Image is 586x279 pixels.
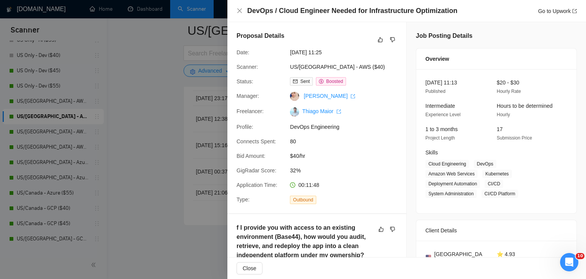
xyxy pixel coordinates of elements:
span: Profile: [237,124,253,130]
span: Sent [300,79,310,84]
span: Help [121,228,133,233]
span: Home [17,228,34,233]
span: Kubernetes [482,170,512,178]
span: [GEOGRAPHIC_DATA] [434,250,485,267]
button: Search for help [11,144,142,159]
span: close [237,8,243,14]
p: Hi [EMAIL_ADDRESS][DOMAIN_NAME] 👋 [15,54,137,93]
div: 🔠 GigRadar Search Syntax: Query Operators for Optimized Job Searches [16,188,128,204]
span: Search for help [16,148,62,156]
span: Application Time: [237,182,277,188]
span: GigRadar Score: [237,167,276,174]
span: Submission Price [497,135,532,141]
span: Experience Level [425,112,460,117]
div: Close [131,12,145,26]
button: dislike [388,225,397,234]
span: $20 - $30 [497,79,519,86]
span: DevOps Engineering [290,123,404,131]
a: Thiago Maior export [302,108,341,114]
div: Client Details [425,220,567,241]
span: Date: [237,49,249,55]
span: 80 [290,137,404,146]
span: CI/CD Platform [481,190,518,198]
span: Hourly [497,112,510,117]
span: $40/hr [290,152,404,160]
span: clock-circle [290,182,295,188]
span: Bid Amount: [237,153,266,159]
a: Go to Upworkexport [538,8,577,14]
p: How can we help? [15,93,137,106]
div: 🔠 GigRadar Search Syntax: Query Operators for Optimized Job Searches [11,185,142,207]
span: like [378,226,384,232]
img: c1nIYiYEnWxP2TfA_dGaGsU0yq_D39oq7r38QHb4DlzjuvjqWQxPJgmVLd1BESEi1_ [290,107,299,117]
img: 🇺🇸 [426,254,431,260]
span: Freelancer: [237,108,264,114]
span: Messages [63,228,90,233]
button: like [376,35,385,44]
h4: DevOps / Cloud Engineer Needed for Infrastructure Optimization [247,6,457,16]
span: mail [293,79,298,84]
span: Amazon Web Services [425,170,478,178]
span: Status: [237,78,253,84]
a: [PERSON_NAME] export [304,93,355,99]
span: 10 [576,253,584,259]
span: Skills [425,149,438,156]
span: dislike [390,226,395,232]
span: Close [243,264,256,273]
span: Deployment Automation [425,180,480,188]
iframe: Intercom live chat [560,253,578,271]
span: Scanner: [237,64,258,70]
div: Ask a question [16,122,128,130]
button: Messages [51,209,101,239]
button: Close [237,262,262,274]
span: Outbound [290,196,316,204]
span: 00:11:48 [298,182,319,188]
div: ✅ How To: Connect your agency to [DOMAIN_NAME] [16,165,128,182]
div: ✅ How To: Connect your agency to [DOMAIN_NAME] [11,162,142,185]
span: Cloud Engineering [425,160,469,168]
span: Boosted [326,79,343,84]
span: Type: [237,196,250,203]
span: 17 [497,126,503,132]
span: Manager: [237,93,259,99]
img: logo [15,15,27,27]
span: dollar [319,79,324,84]
span: export [351,94,355,99]
span: like [378,37,383,43]
span: [DATE] 11:13 [425,79,457,86]
span: 1 to 3 months [425,126,458,132]
button: Close [237,8,243,14]
img: Profile image for Valeriia [82,12,97,28]
span: 32% [290,166,404,175]
span: export [336,109,341,114]
h5: f I provide you with access to an existing environment (Base44), how would you audit, retrieve, a... [237,223,373,260]
span: ⭐ 4.93 [497,251,515,257]
img: Profile image for Oleksandr [96,12,111,28]
span: Hours to be determined [497,103,552,109]
span: Intermediate [425,103,455,109]
span: Connects Spent: [237,138,276,144]
span: System Administration [425,190,477,198]
button: Help [102,209,153,239]
span: Overview [425,55,449,63]
span: Published [425,89,446,94]
h5: Job Posting Details [416,31,472,41]
span: dislike [390,37,395,43]
span: CI/CD [485,180,503,188]
span: [DATE] 11:25 [290,48,404,57]
span: export [572,9,577,13]
img: Profile image for Mariia [111,12,126,28]
span: Project Length [425,135,455,141]
span: DevOps [474,160,496,168]
button: dislike [388,35,397,44]
span: Hourly Rate [497,89,521,94]
div: Ask a question [8,116,145,137]
span: US/[GEOGRAPHIC_DATA] - AWS ($40) [290,63,404,71]
h5: Proposal Details [237,31,284,41]
button: like [377,225,386,234]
